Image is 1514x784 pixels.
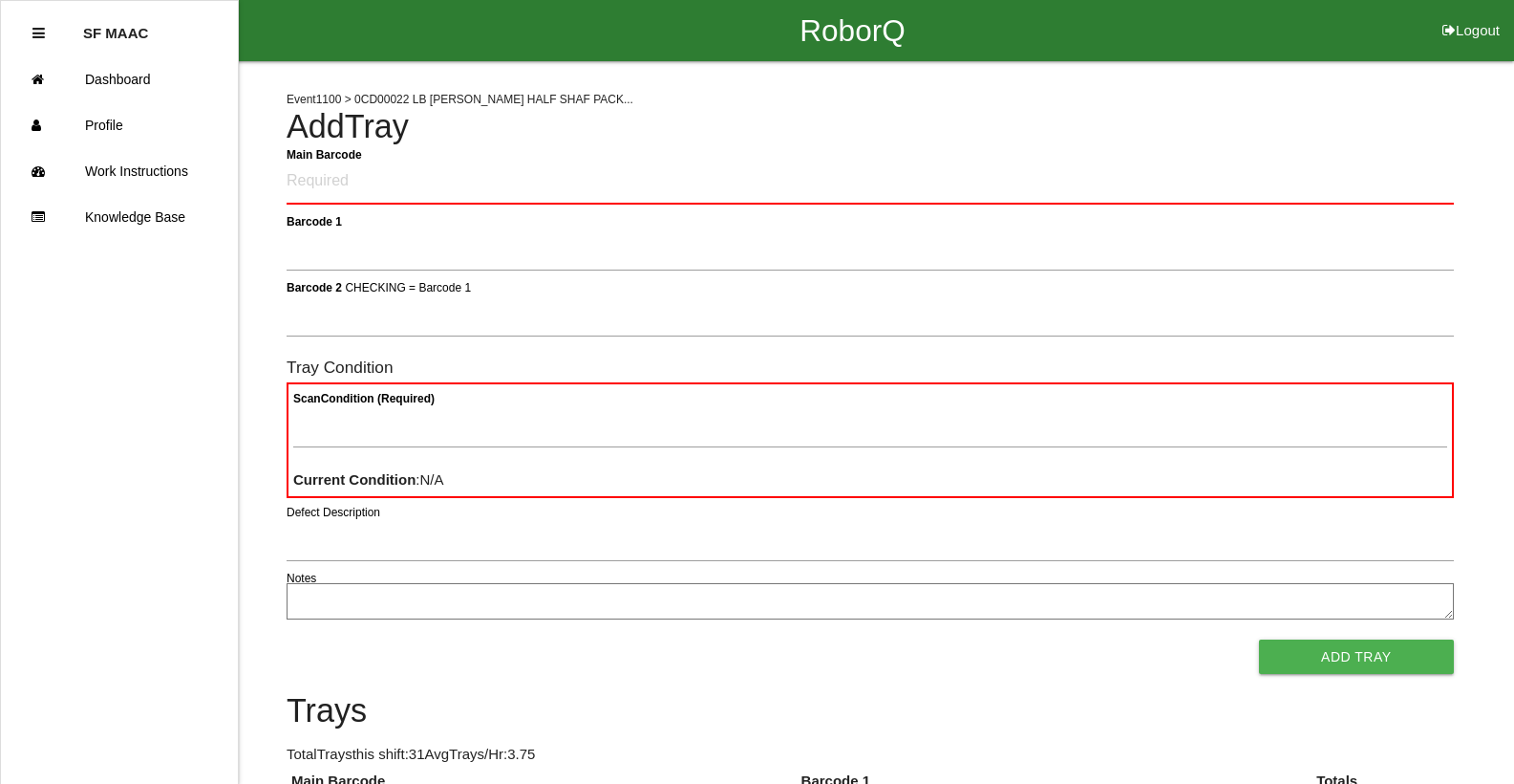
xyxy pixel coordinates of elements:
[32,11,45,56] div: Close
[287,160,1454,205] input: Required
[293,471,416,488] b: Current Condition
[287,280,342,294] b: Barcode 2
[287,214,342,228] b: Barcode 1
[345,280,471,294] span: CHECKING = Barcode 1
[287,504,380,521] label: Defect Description
[293,392,435,405] b: Scan Condition (Required)
[1259,640,1454,674] button: Add Tray
[83,11,148,41] p: SF MAAC
[287,147,362,161] b: Main Barcode
[287,570,316,587] label: Notes
[1,56,238,102] a: Dashboard
[287,693,1454,730] h4: Trays
[287,109,1454,145] h4: Add Tray
[293,471,444,488] span: : N/A
[287,359,1454,377] h6: Tray Condition
[1,148,238,194] a: Work Instructions
[287,744,1454,766] p: Total Trays this shift: 31 Avg Trays /Hr: 3.75
[1,194,238,240] a: Knowledge Base
[287,93,633,106] span: Event 1100 > 0CD00022 LB [PERSON_NAME] HALF SHAF PACK...
[1,102,238,148] a: Profile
